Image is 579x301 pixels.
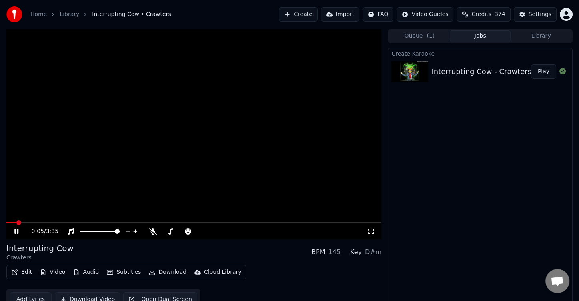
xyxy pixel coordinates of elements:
[427,32,435,40] span: ( 1 )
[350,247,362,257] div: Key
[204,268,241,276] div: Cloud Library
[6,254,74,262] div: Crawters
[388,48,572,58] div: Create Karaoke
[6,6,22,22] img: youka
[311,247,325,257] div: BPM
[321,7,359,22] button: Import
[328,247,341,257] div: 145
[495,10,505,18] span: 374
[30,10,171,18] nav: breadcrumb
[531,64,556,79] button: Play
[397,7,453,22] button: Video Guides
[471,10,491,18] span: Credits
[6,243,74,254] div: Interrupting Cow
[279,7,318,22] button: Create
[46,227,58,235] span: 3:35
[32,227,51,235] div: /
[529,10,551,18] div: Settings
[104,267,144,278] button: Subtitles
[146,267,190,278] button: Download
[363,7,393,22] button: FAQ
[545,269,569,293] a: Open chat
[37,267,68,278] button: Video
[60,10,79,18] a: Library
[32,227,44,235] span: 0:05
[70,267,102,278] button: Audio
[431,66,567,77] div: Interrupting Cow - Crawters for Cooks
[514,7,557,22] button: Settings
[30,10,47,18] a: Home
[450,30,511,42] button: Jobs
[511,30,571,42] button: Library
[92,10,171,18] span: Interrupting Cow • Crawters
[8,267,35,278] button: Edit
[365,247,381,257] div: D#m
[389,30,450,42] button: Queue
[457,7,510,22] button: Credits374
